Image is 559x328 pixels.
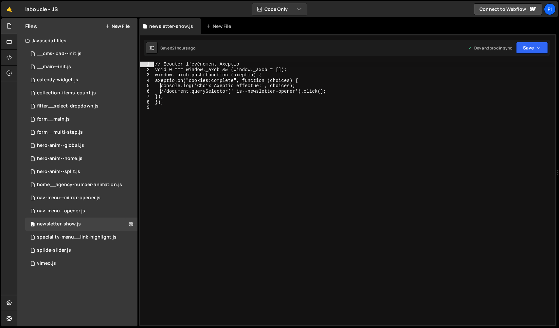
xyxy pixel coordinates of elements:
[37,156,82,162] div: hero-anim--home.js
[25,139,137,152] div: 12392/34072.js
[25,100,137,113] div: 12392/34012.js
[37,234,117,240] div: speciality-menu__link-highlight.js
[37,260,56,266] div: vimeo.js
[25,5,58,13] div: laboucle - JS
[17,34,137,47] div: Javascript files
[140,62,154,67] div: 1
[25,113,137,126] div: 12392/34259.js
[206,23,234,29] div: New File
[140,67,154,73] div: 2
[140,78,154,84] div: 4
[37,90,96,96] div: collection-items-count.js
[37,169,80,175] div: hero-anim--split.js
[160,45,195,51] div: Saved
[37,116,70,122] div: form__main.js
[544,3,556,15] a: Pi
[37,221,81,227] div: newsletter-show.js
[474,3,542,15] a: Connect to Webflow
[37,103,99,109] div: filter__select-dropdown.js
[25,47,137,60] div: 12392/35868.js
[25,231,137,244] div: 12392/36737.js
[25,204,137,218] div: 12392/35793.js
[25,165,137,178] div: 12392/35792.js
[172,45,195,51] div: 21 hours ago
[37,77,78,83] div: calendy-widget.js
[37,195,100,201] div: nav-menu--mirror-opener.js
[37,247,71,253] div: splide-slider.js
[37,143,84,148] div: hero-anim--global.js
[25,152,137,165] div: 12392/34075.js
[25,244,137,257] div: 12392/34107.js
[1,1,17,17] a: 🤙
[25,191,137,204] div: 12392/35789.js
[37,129,83,135] div: form__multi-step.js
[25,178,137,191] div: 12392/31249.js
[25,126,137,139] div: 12392/34011.js
[140,100,154,105] div: 8
[25,257,137,270] div: 12392/35678.js
[140,83,154,89] div: 5
[105,24,130,29] button: New File
[140,105,154,110] div: 9
[149,23,193,29] div: newsletter-show.js
[31,222,35,227] span: 0
[25,73,137,87] div: 12392/35790.js
[25,218,137,231] div: 12392/47726.js
[140,94,154,100] div: 7
[37,64,71,70] div: __main--init.js
[25,87,137,100] div: 12392/35988.js
[25,23,37,30] h2: Files
[468,45,512,51] div: Dev and prod in sync
[37,51,81,57] div: __cms-load--init.js
[516,42,548,54] button: Save
[252,3,307,15] button: Code Only
[140,72,154,78] div: 3
[25,60,137,73] div: 12392/29979.js
[37,208,85,214] div: nav-menu--opener.js
[37,182,122,188] div: home__agency-number-animation.js
[140,89,154,94] div: 6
